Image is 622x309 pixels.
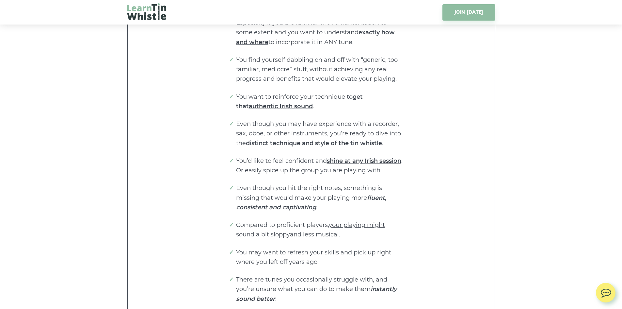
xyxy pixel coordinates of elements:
li: Even though you may have experience with a recorder, sax, oboe, or other instruments, you’re read... [236,119,403,148]
img: LearnTinWhistle.com [127,3,166,20]
a: JOIN [DATE] [442,4,495,21]
strong: instantly sound better [236,285,397,302]
span: exactly how and where [236,29,395,45]
li: You want to reinforce your technique to . [236,92,403,112]
li: Compared to proficient players, and less musical. [236,220,403,240]
li: There are tunes you occasionally struggle with, and you’re unsure what you can do to make them . [236,275,403,304]
em: fluent, consistent and captivating [236,194,386,211]
strong: get that [236,93,363,110]
span: your playing might sound a bit sloppy [236,221,385,238]
li: You may want to refresh your skills and pick up right where you left off years ago. [236,248,403,267]
li: You want to finally . Especially if you are familiar with ornamentation to some extent and you wa... [236,9,403,47]
li: Even though you hit the right notes, something is missing that would make your playing more . [236,183,403,212]
img: chat.svg [596,283,615,300]
li: You find yourself dabbling on and off with “generic, too familiar, mediocre” stuff, without achie... [236,55,403,84]
span: authentic Irish sound [249,103,313,110]
strong: distinct technique and style of the tin whistle [246,140,382,147]
li: You’d like to feel confident and . Or easily spice up the group you are playing with. [236,156,403,176]
span: shine at any Irish session [327,157,401,164]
